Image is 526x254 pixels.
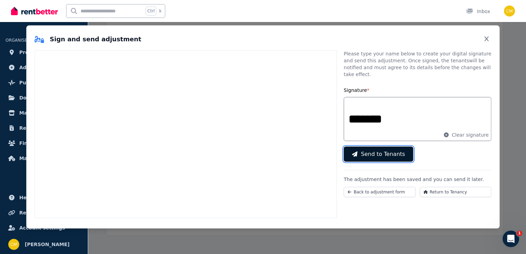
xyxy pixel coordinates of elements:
h2: Sign and send adjustment [34,34,141,44]
label: Signature [344,87,370,93]
span: Back to adjustment form [354,189,405,195]
button: Back to adjustment form [344,187,416,197]
span: Return to Tenancy [430,189,467,195]
iframe: Intercom live chat [503,231,519,247]
button: Clear signature [444,131,489,138]
button: Send to Tenants [344,147,413,162]
p: Please type your name below to create your digital signature and send this adjustment. Once signe... [344,50,492,78]
button: Return to Tenancy [420,187,492,197]
span: 1 [517,231,522,236]
span: Send to Tenants [361,150,405,158]
p: The adjustment has been saved and you can send it later. [344,176,492,183]
button: Close [482,34,492,45]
